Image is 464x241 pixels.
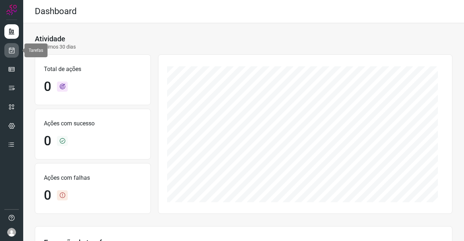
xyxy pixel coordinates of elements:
[7,228,16,237] img: avatar-user-boy.jpg
[6,4,17,15] img: Logo
[44,79,51,95] h1: 0
[44,133,51,149] h1: 0
[35,34,65,43] h3: Atividade
[35,6,77,17] h2: Dashboard
[44,188,51,203] h1: 0
[44,65,142,74] p: Total de ações
[29,48,43,53] span: Tarefas
[44,174,142,182] p: Ações com falhas
[44,119,142,128] p: Ações com sucesso
[35,43,76,51] p: Últimos 30 dias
